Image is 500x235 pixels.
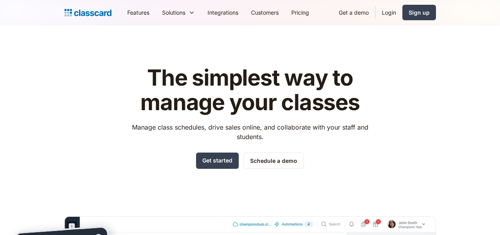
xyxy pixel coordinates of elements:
[125,66,375,115] h1: The simplest way to manage your classes
[162,8,185,17] div: Solutions
[196,153,239,169] a: Get started
[121,4,156,21] a: Features
[201,4,245,21] a: Integrations
[243,153,304,169] a: Schedule a demo
[332,4,375,21] a: Get a demo
[156,4,201,21] div: Solutions
[64,7,111,18] a: home
[245,4,285,21] a: Customers
[375,4,402,21] a: Login
[402,5,436,20] a: Sign up
[125,122,375,141] p: Manage class schedules, drive sales online, and collaborate with your staff and students.
[285,4,315,21] a: Pricing
[409,8,430,17] div: Sign up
